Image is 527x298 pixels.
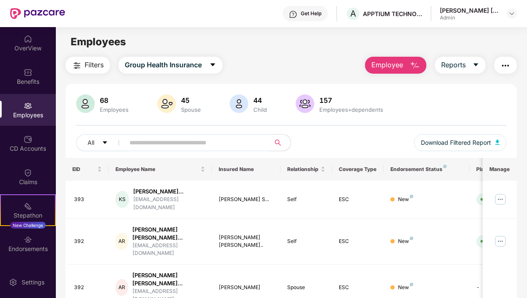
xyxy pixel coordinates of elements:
div: 393 [74,196,102,204]
img: svg+xml;base64,PHN2ZyB4bWxucz0iaHR0cDovL3d3dy53My5vcmcvMjAwMC9zdmciIHdpZHRoPSI4IiBoZWlnaHQ9IjgiIH... [410,237,413,240]
img: svg+xml;base64,PHN2ZyB4bWxucz0iaHR0cDovL3d3dy53My5vcmcvMjAwMC9zdmciIHdpZHRoPSI4IiBoZWlnaHQ9IjgiIH... [410,283,413,286]
div: [EMAIL_ADDRESS][DOMAIN_NAME] [133,196,205,212]
th: Employee Name [109,158,212,181]
img: svg+xml;base64,PHN2ZyBpZD0iSG9tZSIgeG1sbnM9Imh0dHA6Ly93d3cudzMub3JnLzIwMDAvc3ZnIiB3aWR0aD0iMjAiIG... [24,35,32,43]
button: Reportscaret-down [435,57,486,74]
div: Child [252,106,269,113]
button: Group Health Insurancecaret-down [118,57,222,74]
div: 45 [179,96,203,105]
div: Endorsement Status [390,166,463,173]
button: Filters [66,57,110,74]
div: [PERSON_NAME]... [133,188,205,196]
div: [EMAIL_ADDRESS][DOMAIN_NAME] [132,242,205,258]
img: manageButton [494,235,507,248]
div: APPTIUM TECHNOLOGIES INDIA PRIVATE LIMITED [363,10,422,18]
th: EID [66,158,109,181]
th: Insured Name [212,158,281,181]
div: AR [115,279,128,296]
th: Coverage Type [332,158,384,181]
img: svg+xml;base64,PHN2ZyB4bWxucz0iaHR0cDovL3d3dy53My5vcmcvMjAwMC9zdmciIHdpZHRoPSIyNCIgaGVpZ2h0PSIyNC... [500,61,511,71]
span: Download Filtered Report [421,138,491,147]
div: [PERSON_NAME] [219,284,274,292]
span: search [270,139,286,146]
img: svg+xml;base64,PHN2ZyB4bWxucz0iaHR0cDovL3d3dy53My5vcmcvMjAwMC9zdmciIHdpZHRoPSIyNCIgaGVpZ2h0PSIyNC... [72,61,82,71]
div: [PERSON_NAME] [PERSON_NAME]... [132,271,205,287]
div: 392 [74,284,102,292]
div: Admin [440,14,499,21]
span: Filters [85,60,104,70]
img: svg+xml;base64,PHN2ZyBpZD0iRHJvcGRvd24tMzJ4MzIiIHhtbG5zPSJodHRwOi8vd3d3LnczLm9yZy8yMDAwL3N2ZyIgd2... [508,10,515,17]
img: svg+xml;base64,PHN2ZyB4bWxucz0iaHR0cDovL3d3dy53My5vcmcvMjAwMC9zdmciIHhtbG5zOnhsaW5rPSJodHRwOi8vd3... [296,94,314,113]
span: Group Health Insurance [125,60,202,70]
img: svg+xml;base64,PHN2ZyBpZD0iU2V0dGluZy0yMHgyMCIgeG1sbnM9Imh0dHA6Ly93d3cudzMub3JnLzIwMDAvc3ZnIiB3aW... [9,278,17,287]
span: All [88,138,94,147]
img: svg+xml;base64,PHN2ZyB4bWxucz0iaHR0cDovL3d3dy53My5vcmcvMjAwMC9zdmciIHhtbG5zOnhsaW5rPSJodHRwOi8vd3... [230,94,248,113]
img: svg+xml;base64,PHN2ZyBpZD0iQ0RfQWNjb3VudHMiIGRhdGEtbmFtZT0iQ0QgQWNjb3VudHMiIHhtbG5zPSJodHRwOi8vd3... [24,135,32,143]
div: Employees+dependents [318,106,385,113]
img: svg+xml;base64,PHN2ZyBpZD0iSGVscC0zMngzMiIgeG1sbnM9Imh0dHA6Ly93d3cudzMub3JnLzIwMDAvc3ZnIiB3aWR0aD... [289,10,297,19]
img: svg+xml;base64,PHN2ZyB4bWxucz0iaHR0cDovL3d3dy53My5vcmcvMjAwMC9zdmciIHhtbG5zOnhsaW5rPSJodHRwOi8vd3... [495,140,500,145]
span: Employee Name [115,166,199,173]
div: New Challenge [10,222,46,229]
span: Employees [71,36,126,48]
div: 44 [252,96,269,105]
div: Settings [19,278,47,287]
div: Spouse [179,106,203,113]
img: svg+xml;base64,PHN2ZyBpZD0iQ2xhaW0iIHhtbG5zPSJodHRwOi8vd3d3LnczLm9yZy8yMDAwL3N2ZyIgd2lkdGg9IjIwIi... [24,168,32,177]
img: svg+xml;base64,PHN2ZyBpZD0iRW1wbG95ZWVzIiB4bWxucz0iaHR0cDovL3d3dy53My5vcmcvMjAwMC9zdmciIHdpZHRoPS... [24,102,32,110]
img: svg+xml;base64,PHN2ZyBpZD0iQmVuZWZpdHMiIHhtbG5zPSJodHRwOi8vd3d3LnczLm9yZy8yMDAwL3N2ZyIgd2lkdGg9Ij... [24,68,32,77]
img: svg+xml;base64,PHN2ZyB4bWxucz0iaHR0cDovL3d3dy53My5vcmcvMjAwMC9zdmciIHdpZHRoPSI4IiBoZWlnaHQ9IjgiIH... [443,165,447,168]
div: Spouse [287,284,325,292]
div: [PERSON_NAME] [PERSON_NAME].. [219,234,274,250]
img: svg+xml;base64,PHN2ZyB4bWxucz0iaHR0cDovL3d3dy53My5vcmcvMjAwMC9zdmciIHdpZHRoPSIyMSIgaGVpZ2h0PSIyMC... [24,202,32,210]
div: ESC [339,196,377,204]
div: ESC [339,284,377,292]
img: svg+xml;base64,PHN2ZyB4bWxucz0iaHR0cDovL3d3dy53My5vcmcvMjAwMC9zdmciIHhtbG5zOnhsaW5rPSJodHRwOi8vd3... [76,94,95,113]
div: [PERSON_NAME] [PERSON_NAME] [440,6,499,14]
span: Relationship [287,166,319,173]
span: Reports [441,60,466,70]
div: New [398,284,413,292]
div: Get Help [301,10,321,17]
div: Self [287,237,325,246]
button: Allcaret-down [76,134,128,151]
span: caret-down [102,140,108,146]
div: 392 [74,237,102,246]
img: svg+xml;base64,PHN2ZyBpZD0iRW5kb3JzZW1lbnRzIiB4bWxucz0iaHR0cDovL3d3dy53My5vcmcvMjAwMC9zdmciIHdpZH... [24,235,32,244]
div: 68 [98,96,130,105]
img: New Pazcare Logo [10,8,65,19]
div: Self [287,196,325,204]
img: svg+xml;base64,PHN2ZyB4bWxucz0iaHR0cDovL3d3dy53My5vcmcvMjAwMC9zdmciIHhtbG5zOnhsaW5rPSJodHRwOi8vd3... [410,61,420,71]
span: EID [72,166,96,173]
span: caret-down [472,61,479,69]
button: Download Filtered Report [414,134,506,151]
button: Employee [365,57,426,74]
span: A [350,8,356,19]
span: caret-down [209,61,216,69]
div: KS [115,191,129,208]
div: [PERSON_NAME] S... [219,196,274,204]
img: svg+xml;base64,PHN2ZyB4bWxucz0iaHR0cDovL3d3dy53My5vcmcvMjAwMC9zdmciIHhtbG5zOnhsaW5rPSJodHRwOi8vd3... [157,94,176,113]
div: Stepathon [1,211,55,220]
img: manageButton [494,193,507,206]
div: New [398,237,413,246]
img: svg+xml;base64,PHN2ZyB4bWxucz0iaHR0cDovL3d3dy53My5vcmcvMjAwMC9zdmciIHdpZHRoPSI4IiBoZWlnaHQ9IjgiIH... [410,195,413,198]
div: New [398,196,413,204]
span: Employee [371,60,403,70]
th: Manage [483,158,517,181]
div: 157 [318,96,385,105]
div: Platform Status [476,166,523,173]
div: [PERSON_NAME] [PERSON_NAME]... [132,226,205,242]
button: search [270,134,291,151]
div: ESC [339,237,377,246]
div: Employees [98,106,130,113]
div: AR [115,233,128,250]
th: Relationship [280,158,332,181]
